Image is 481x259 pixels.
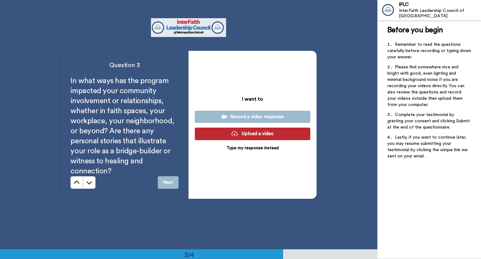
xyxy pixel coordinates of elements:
div: Record a video response [200,114,305,120]
h4: Question 3 [70,61,178,70]
span: In what ways has the program impacted your community involvement or relationships, whether in fai... [70,77,176,175]
span: Complete your testimonial by granting your consent and clicking Submit at the end of the question... [387,113,471,129]
span: Lastly, if you want to continue later, you may resume submitting your testimonial by clicking the... [387,135,469,158]
span: Remember to read the questions carefully before recording or typing down your answer. [387,42,472,59]
span: Please find somewhere nice and bright with good, even lighting and minimal background noise if yo... [387,65,466,107]
button: Upload a video [195,128,310,140]
span: Before you begin [387,26,443,34]
button: Record a video response [195,111,310,123]
div: IFLC [399,2,481,8]
div: InterFaith Leadership Council of [GEOGRAPHIC_DATA] [399,8,481,19]
img: Profile Image [381,3,396,18]
button: Next [158,176,178,189]
div: 3/4 [174,250,204,259]
p: Type my response instead [226,145,279,151]
p: I want to [242,95,263,103]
